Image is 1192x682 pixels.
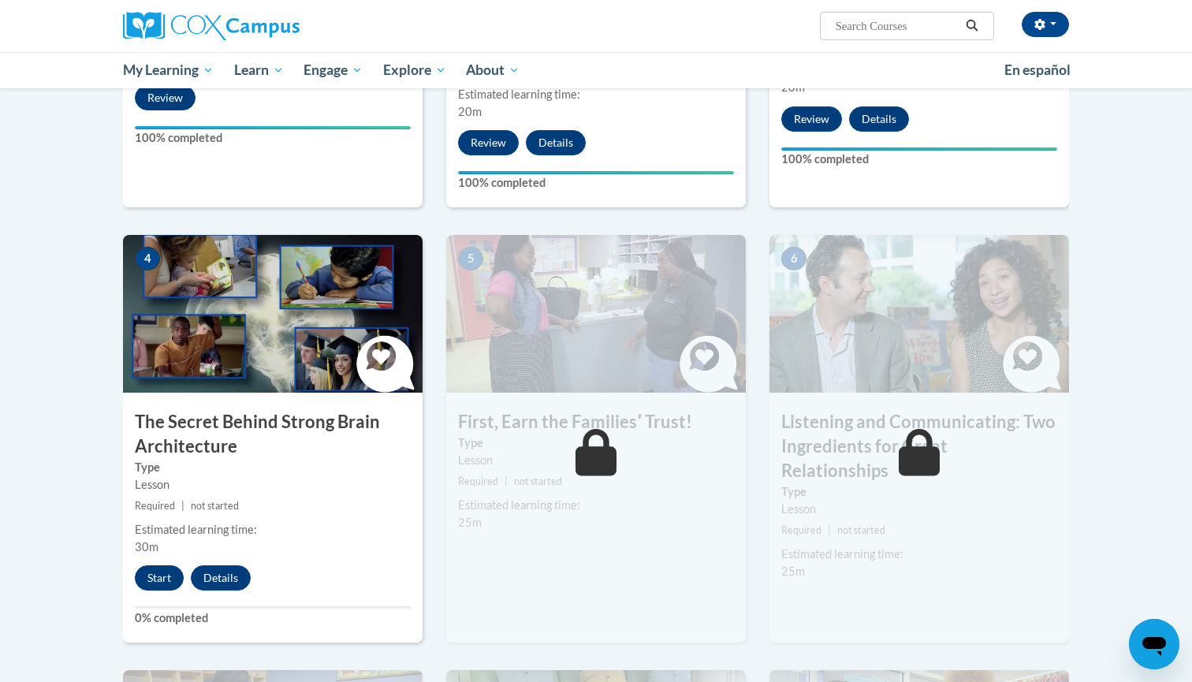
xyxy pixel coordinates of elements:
[458,434,734,452] label: Type
[373,52,456,88] a: Explore
[99,52,1093,88] div: Main menu
[849,106,909,132] button: Details
[458,516,482,529] span: 25m
[458,452,734,469] div: Lesson
[446,235,746,393] img: Course Image
[960,17,984,35] button: Search
[781,247,806,270] span: 6
[834,17,960,35] input: Search Courses
[135,609,411,627] label: 0% completed
[458,247,483,270] span: 5
[191,500,239,512] span: not started
[781,151,1057,168] label: 100% completed
[113,52,224,88] a: My Learning
[781,565,805,578] span: 25m
[781,483,1057,501] label: Type
[458,130,519,155] button: Review
[994,54,1081,87] a: En español
[135,500,175,512] span: Required
[135,247,160,270] span: 4
[123,12,423,40] a: Cox Campus
[458,105,482,118] span: 20m
[135,521,411,539] div: Estimated learning time:
[224,52,294,88] a: Learn
[769,410,1069,483] h3: Listening and Communicating: Two Ingredients for Great Relationships
[123,12,300,40] img: Cox Campus
[135,85,196,110] button: Review
[135,126,411,129] div: Your progress
[837,524,885,536] span: not started
[458,497,734,514] div: Estimated learning time:
[446,410,746,434] h3: First, Earn the Familiesʹ Trust!
[466,61,520,80] span: About
[1129,619,1179,669] iframe: Button to launch messaging window
[191,565,251,591] button: Details
[304,61,363,80] span: Engage
[781,106,842,132] button: Review
[293,52,373,88] a: Engage
[135,476,411,494] div: Lesson
[828,524,831,536] span: |
[1004,61,1071,78] span: En español
[526,130,586,155] button: Details
[135,565,184,591] button: Start
[1022,12,1069,37] button: Account Settings
[505,475,508,487] span: |
[383,61,446,80] span: Explore
[781,501,1057,518] div: Lesson
[135,459,411,476] label: Type
[514,475,562,487] span: not started
[458,171,734,174] div: Your progress
[123,410,423,459] h3: The Secret Behind Strong Brain Architecture
[456,52,531,88] a: About
[781,147,1057,151] div: Your progress
[769,235,1069,393] img: Course Image
[234,61,284,80] span: Learn
[458,86,734,103] div: Estimated learning time:
[781,546,1057,563] div: Estimated learning time:
[123,235,423,393] img: Course Image
[135,540,158,553] span: 30m
[458,475,498,487] span: Required
[123,61,214,80] span: My Learning
[781,524,821,536] span: Required
[135,129,411,147] label: 100% completed
[458,174,734,192] label: 100% completed
[181,500,184,512] span: |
